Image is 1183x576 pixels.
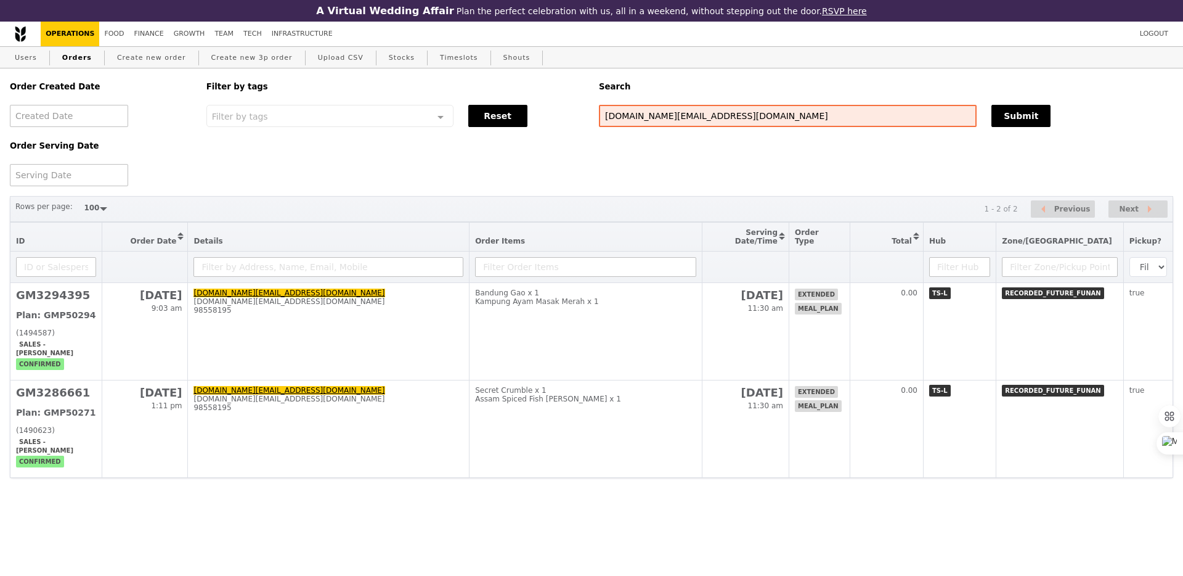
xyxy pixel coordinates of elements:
[193,395,463,403] div: [DOMAIN_NAME][EMAIL_ADDRESS][DOMAIN_NAME]
[10,141,192,150] h5: Order Serving Date
[708,289,783,302] h2: [DATE]
[795,228,819,245] span: Order Type
[193,237,222,245] span: Details
[15,26,26,42] img: Grain logo
[313,47,368,69] a: Upload CSV
[929,385,951,397] span: TS-L
[129,22,169,46] a: Finance
[795,400,842,412] span: meal_plan
[1135,22,1173,46] a: Logout
[1031,200,1095,218] button: Previous
[1054,202,1091,216] span: Previous
[16,408,96,418] h3: Plan: GMP50271
[212,110,268,121] span: Filter by tags
[193,386,384,395] a: [DOMAIN_NAME][EMAIL_ADDRESS][DOMAIN_NAME]
[599,105,977,127] input: Search any field
[498,47,535,69] a: Shouts
[10,105,128,127] input: Created Date
[108,289,182,302] h2: [DATE]
[152,304,182,313] span: 9:03 am
[1129,289,1145,297] span: true
[929,237,946,245] span: Hub
[599,82,1173,91] h5: Search
[384,47,420,69] a: Stocks
[193,257,463,277] input: Filter by Address, Name, Email, Mobile
[1002,385,1104,397] span: RECORDED_FUTURE_FUNAN
[193,306,463,315] div: 98558195
[1119,202,1139,216] span: Next
[169,22,210,46] a: Growth
[795,303,842,315] span: meal_plan
[10,82,192,91] h5: Order Created Date
[708,386,783,399] h2: [DATE]
[475,289,696,297] div: Bandung Gao x 1
[475,395,696,403] div: Assam Spiced Fish [PERSON_NAME] x 1
[10,47,42,69] a: Users
[1002,257,1118,277] input: Filter Zone/Pickup Point
[822,6,867,16] a: RSVP here
[267,22,338,46] a: Infrastructure
[16,237,25,245] span: ID
[238,22,267,46] a: Tech
[16,386,96,399] h2: GM3286661
[1002,287,1104,299] span: RECORDED_FUTURE_FUNAN
[1002,237,1112,245] span: Zone/[GEOGRAPHIC_DATA]
[151,401,182,410] span: 1:11 pm
[795,289,838,300] span: extended
[795,386,838,398] span: extended
[1129,237,1161,245] span: Pickup?
[16,426,96,435] div: (1490623)
[929,287,951,299] span: TS-L
[475,386,696,395] div: Secret Crumble x 1
[206,47,298,69] a: Create new 3p order
[10,164,128,186] input: Serving Date
[901,386,917,395] span: 0.00
[748,304,783,313] span: 11:30 am
[316,5,453,17] h3: A Virtual Wedding Affair
[991,105,1051,127] button: Submit
[16,310,96,320] h3: Plan: GMP50294
[901,289,917,297] span: 0.00
[209,22,238,46] a: Team
[475,237,525,245] span: Order Items
[193,403,463,412] div: 98558195
[16,257,96,277] input: ID or Salesperson name
[193,297,463,306] div: [DOMAIN_NAME][EMAIL_ADDRESS][DOMAIN_NAME]
[468,105,527,127] button: Reset
[16,339,76,359] span: Sales - [PERSON_NAME]
[193,289,384,297] a: [DOMAIN_NAME][EMAIL_ADDRESS][DOMAIN_NAME]
[16,289,96,302] h2: GM3294395
[16,329,96,337] div: (1494587)
[748,401,783,410] span: 11:30 am
[206,82,584,91] h5: Filter by tags
[435,47,482,69] a: Timeslots
[16,436,76,456] span: Sales - [PERSON_NAME]
[929,257,990,277] input: Filter Hub
[99,22,129,46] a: Food
[108,386,182,399] h2: [DATE]
[57,47,97,69] a: Orders
[475,297,696,306] div: Kampung Ayam Masak Merah x 1
[16,358,64,370] span: confirmed
[112,47,191,69] a: Create new order
[15,200,73,213] label: Rows per page:
[475,257,696,277] input: Filter Order Items
[237,5,946,17] div: Plan the perfect celebration with us, all in a weekend, without stepping out the door.
[41,22,99,46] a: Operations
[1108,200,1168,218] button: Next
[984,205,1017,213] div: 1 - 2 of 2
[1129,386,1145,395] span: true
[16,456,64,467] span: confirmed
